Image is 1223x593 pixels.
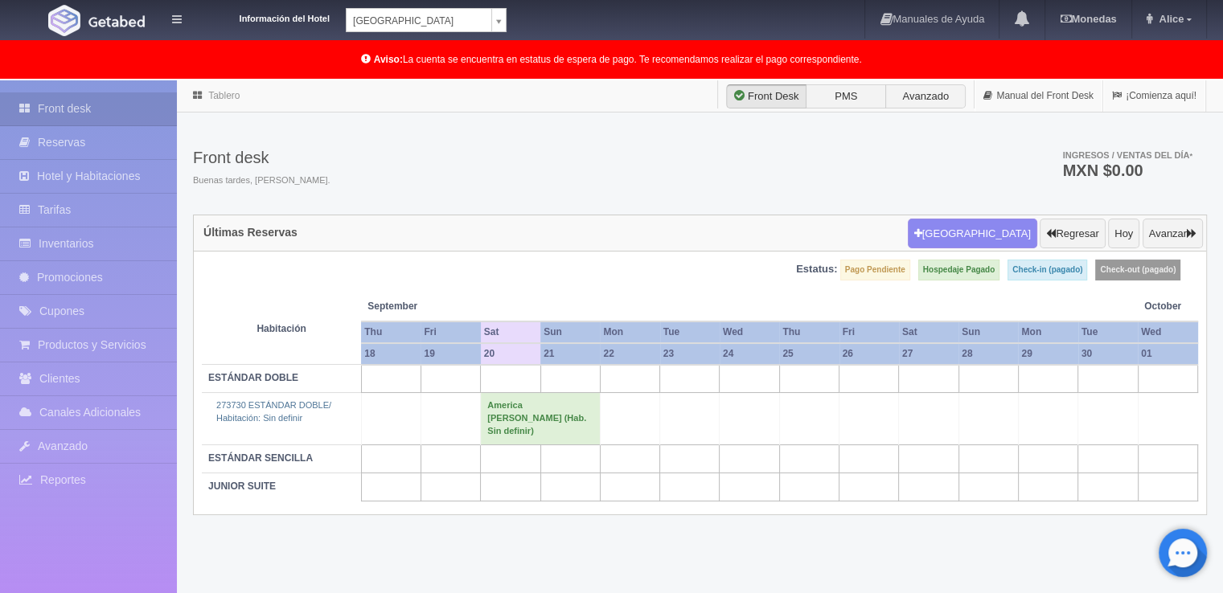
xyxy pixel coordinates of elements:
[1095,260,1180,280] label: Check-out (pagado)
[353,9,485,33] span: [GEOGRAPHIC_DATA]
[208,452,313,464] b: ESTÁNDAR SENCILLA
[1144,300,1191,313] span: October
[374,54,403,65] b: Aviso:
[660,343,720,365] th: 23
[540,343,600,365] th: 21
[201,8,330,26] dt: Información del Hotel
[540,321,600,343] th: Sun
[1078,321,1138,343] th: Tue
[481,343,540,365] th: 20
[720,343,779,365] th: 24
[1143,219,1203,249] button: Avanzar
[975,80,1102,112] a: Manual del Front Desk
[1062,162,1192,178] h3: MXN $0.00
[1108,219,1139,249] button: Hoy
[660,321,720,343] th: Tue
[193,149,330,166] h3: Front desk
[481,321,540,343] th: Sat
[421,321,480,343] th: Fri
[48,5,80,36] img: Getabed
[720,321,779,343] th: Wed
[208,372,298,383] b: ESTÁNDAR DOBLE
[839,343,899,365] th: 26
[600,321,659,343] th: Mon
[1103,80,1205,112] a: ¡Comienza aquí!
[958,321,1018,343] th: Sun
[257,323,306,334] strong: Habitación
[208,481,276,492] b: JUNIOR SUITE
[908,219,1037,249] button: [GEOGRAPHIC_DATA]
[1018,343,1077,365] th: 29
[193,174,330,187] span: Buenas tardes, [PERSON_NAME].
[1138,343,1197,365] th: 01
[481,393,601,444] td: America [PERSON_NAME] (Hab. Sin definir)
[839,321,899,343] th: Fri
[367,300,474,313] span: September
[346,8,507,32] a: [GEOGRAPHIC_DATA]
[1008,260,1087,280] label: Check-in (pagado)
[1138,321,1197,343] th: Wed
[899,343,958,365] th: 27
[779,343,839,365] th: 25
[779,321,839,343] th: Thu
[1062,150,1192,160] span: Ingresos / Ventas del día
[1155,13,1184,25] span: Alice
[796,262,837,277] label: Estatus:
[361,343,421,365] th: 18
[899,321,958,343] th: Sat
[203,227,298,239] h4: Últimas Reservas
[1078,343,1138,365] th: 30
[600,343,659,365] th: 22
[840,260,910,280] label: Pago Pendiente
[1018,321,1077,343] th: Mon
[1060,13,1116,25] b: Monedas
[806,84,886,108] label: PMS
[216,400,331,423] a: 273730 ESTÁNDAR DOBLE/Habitación: Sin definir
[918,260,999,280] label: Hospedaje Pagado
[208,90,240,101] a: Tablero
[958,343,1018,365] th: 28
[726,84,806,108] label: Front Desk
[885,84,966,108] label: Avanzado
[1040,219,1105,249] button: Regresar
[421,343,480,365] th: 19
[88,15,145,27] img: Getabed
[361,321,421,343] th: Thu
